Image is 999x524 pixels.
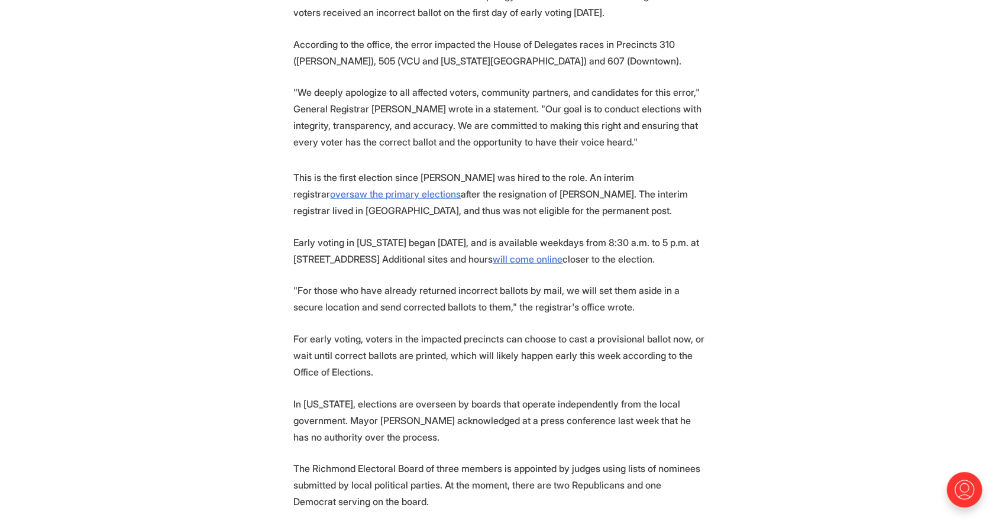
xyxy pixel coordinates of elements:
[294,331,706,380] p: For early voting, voters in the impacted precincts can choose to cast a provisional ballot now, o...
[937,466,999,524] iframe: portal-trigger
[294,460,706,510] p: The Richmond Electoral Board of three members is appointed by judges using lists of nominees subm...
[493,253,563,265] a: will come online
[294,396,706,445] p: In [US_STATE], elections are overseen by boards that operate independently from the local governm...
[294,84,706,150] p: "We deeply apologize to all affected voters, community partners, and candidates for this error," ...
[294,169,706,219] p: This is the first election since [PERSON_NAME] was hired to the role. An interim registrar after ...
[331,188,461,200] a: oversaw the primary elections
[294,234,706,267] p: Early voting in [US_STATE] began [DATE], and is available weekdays from 8:30 a.m. to 5 p.m. at [S...
[294,282,706,315] p: "For those who have already returned incorrect ballots by mail, we will set them aside in a secur...
[294,36,706,69] p: According to the office, the error impacted the House of Delegates races in Precincts 310 ([PERSO...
